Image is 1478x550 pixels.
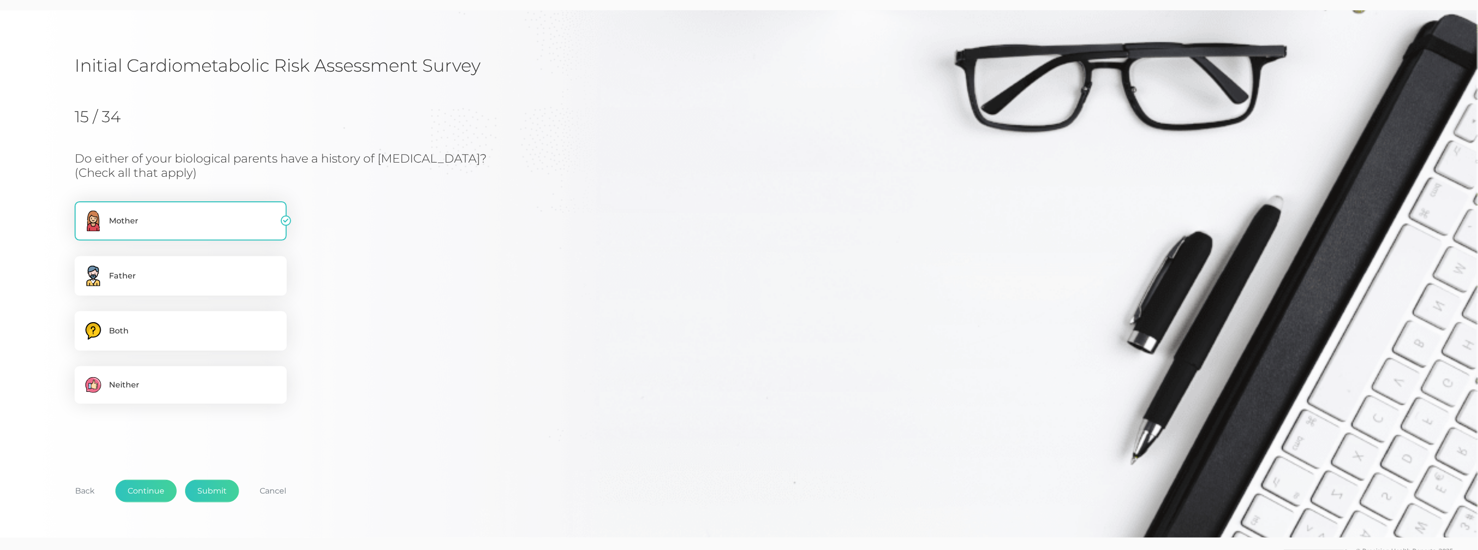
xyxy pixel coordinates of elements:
label: Neither [75,366,287,404]
h1: Initial Cardiometabolic Risk Assessment Survey [75,55,1403,76]
button: Back [63,480,107,502]
button: Cancel [247,480,298,502]
label: Mother [75,201,287,241]
label: Both [75,311,287,351]
h3: Do either of your biological parents have a history of [MEDICAL_DATA]? (Check all that apply) [75,152,507,180]
button: Submit [185,480,239,502]
h2: 15 / 34 [75,108,175,126]
label: Father [75,256,287,296]
button: Continue [115,480,177,502]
